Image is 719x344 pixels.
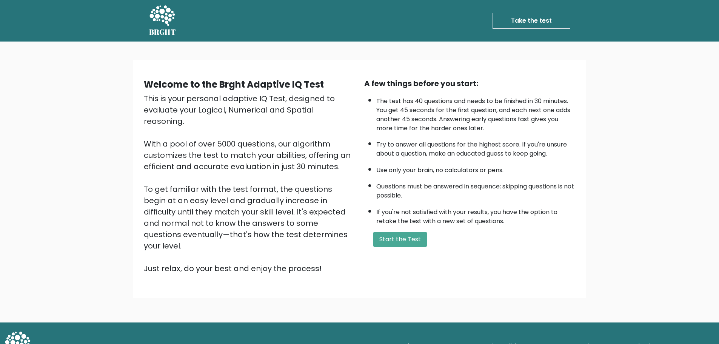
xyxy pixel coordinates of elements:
[364,78,576,89] div: A few things before you start:
[493,13,570,29] a: Take the test
[149,3,176,39] a: BRGHT
[376,93,576,133] li: The test has 40 questions and needs to be finished in 30 minutes. You get 45 seconds for the firs...
[376,162,576,175] li: Use only your brain, no calculators or pens.
[144,93,355,274] div: This is your personal adaptive IQ Test, designed to evaluate your Logical, Numerical and Spatial ...
[376,136,576,158] li: Try to answer all questions for the highest score. If you're unsure about a question, make an edu...
[144,78,324,91] b: Welcome to the Brght Adaptive IQ Test
[149,28,176,37] h5: BRGHT
[376,178,576,200] li: Questions must be answered in sequence; skipping questions is not possible.
[376,204,576,226] li: If you're not satisfied with your results, you have the option to retake the test with a new set ...
[373,232,427,247] button: Start the Test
